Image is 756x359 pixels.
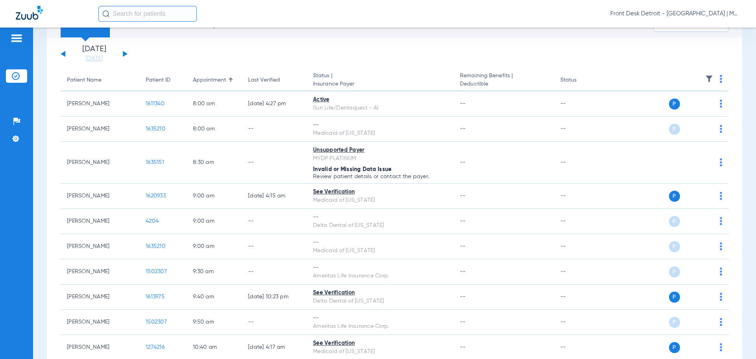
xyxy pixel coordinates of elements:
td: -- [242,117,307,142]
img: group-dot-blue.svg [720,158,722,166]
div: Patient Name [67,76,133,84]
span: Insurance Payer [313,80,447,88]
img: group-dot-blue.svg [720,100,722,108]
div: Medicaid of [US_STATE] [313,247,447,255]
td: -- [242,142,307,184]
div: See Verification [313,339,447,348]
span: 1502307 [146,319,167,325]
td: -- [554,184,607,209]
div: -- [313,264,447,272]
img: group-dot-blue.svg [720,125,722,133]
img: group-dot-blue.svg [720,217,722,225]
td: -- [242,259,307,285]
span: -- [460,101,466,106]
span: -- [460,160,466,165]
div: See Verification [313,289,447,297]
div: See Verification [313,188,447,196]
td: [PERSON_NAME] [61,234,139,259]
span: -- [460,269,466,274]
span: 1613975 [146,294,165,299]
th: Status [554,69,607,91]
td: -- [242,209,307,234]
div: Medicaid of [US_STATE] [313,129,447,138]
td: [PERSON_NAME] [61,259,139,285]
td: [PERSON_NAME] [61,142,139,184]
span: P [669,292,680,303]
div: Appointment [193,76,235,84]
span: -- [460,344,466,350]
div: Patient ID [146,76,170,84]
div: Sun Life/Dentaquest - AI [313,104,447,112]
span: -- [460,294,466,299]
img: Zuub Logo [16,6,43,20]
td: 9:00 AM [187,234,242,259]
div: Last Verified [248,76,280,84]
img: group-dot-blue.svg [720,242,722,250]
img: filter.svg [705,75,713,83]
div: Active [313,96,447,104]
div: Delta Dental of [US_STATE] [313,221,447,230]
div: Ameritas Life Insurance Corp. [313,322,447,331]
td: [PERSON_NAME] [61,310,139,335]
td: [DATE] 4:27 PM [242,91,307,117]
td: 9:40 AM [187,285,242,310]
div: Chat Widget [717,321,756,359]
td: -- [554,310,607,335]
span: Front Desk Detroit - [GEOGRAPHIC_DATA] | My Community Dental Centers [610,10,740,18]
td: [PERSON_NAME] [61,91,139,117]
img: Search Icon [102,10,109,17]
span: -- [460,126,466,132]
span: P [669,216,680,227]
td: 9:00 AM [187,209,242,234]
td: -- [554,142,607,184]
span: 1620933 [146,193,166,199]
div: -- [313,238,447,247]
td: -- [554,209,607,234]
div: Medicaid of [US_STATE] [313,348,447,356]
a: [DATE] [70,55,118,63]
span: P [669,241,680,252]
div: -- [313,121,447,129]
td: 8:00 AM [187,91,242,117]
td: 9:50 AM [187,310,242,335]
span: P [669,266,680,277]
div: Appointment [193,76,226,84]
div: Medicaid of [US_STATE] [313,196,447,205]
span: P [669,124,680,135]
span: P [669,317,680,328]
span: P [669,191,680,202]
span: 1635151 [146,160,164,165]
span: 1274216 [146,344,165,350]
img: group-dot-blue.svg [720,75,722,83]
td: -- [554,91,607,117]
td: [DATE] 10:23 PM [242,285,307,310]
span: 1502307 [146,269,167,274]
span: -- [460,319,466,325]
td: [PERSON_NAME] [61,285,139,310]
img: group-dot-blue.svg [720,268,722,275]
td: -- [554,285,607,310]
div: Delta Dental of [US_STATE] [313,297,447,305]
span: 4204 [146,218,159,224]
td: [PERSON_NAME] [61,209,139,234]
li: [DATE] [70,45,118,63]
td: [DATE] 4:15 AM [242,184,307,209]
span: 1635210 [146,244,165,249]
img: group-dot-blue.svg [720,192,722,200]
span: -- [460,193,466,199]
div: Patient Name [67,76,102,84]
td: 8:30 AM [187,142,242,184]
td: -- [554,259,607,285]
img: group-dot-blue.svg [720,318,722,326]
td: -- [242,310,307,335]
div: Ameritas Life Insurance Corp. [313,272,447,280]
div: Patient ID [146,76,180,84]
div: Last Verified [248,76,300,84]
span: 1635210 [146,126,165,132]
td: -- [554,234,607,259]
td: [PERSON_NAME] [61,184,139,209]
p: Review patient details or contact the payer. [313,174,447,179]
span: Deductible [460,80,547,88]
img: group-dot-blue.svg [720,293,722,301]
span: -- [460,244,466,249]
